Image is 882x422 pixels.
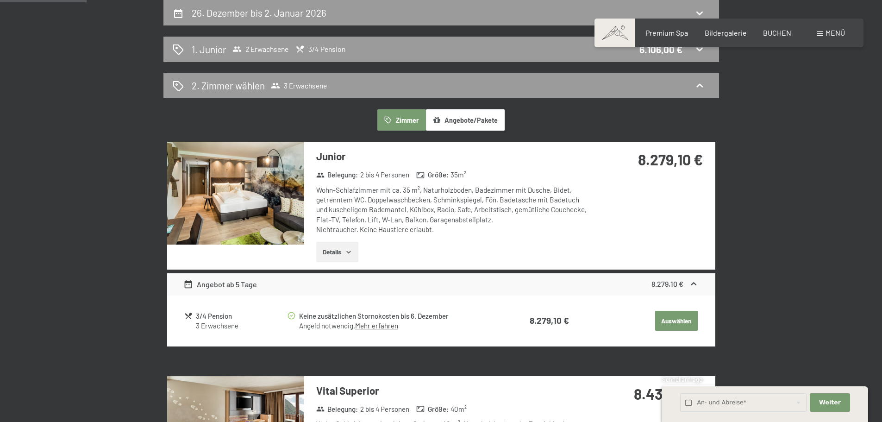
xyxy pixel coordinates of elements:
strong: 8.279,10 € [651,279,683,288]
span: 3/4 Pension [295,44,345,54]
div: 3 Erwachsene [196,321,286,331]
button: Zimmer [377,109,425,131]
span: Weiter [819,398,841,407]
button: Angebote/Pakete [426,109,505,131]
div: 6.106,00 € [639,43,682,56]
strong: 8.279,10 € [638,151,703,168]
a: Premium Spa [645,28,688,37]
a: Mehr erfahren [355,321,398,330]
img: mss_renderimg.php [167,142,304,245]
span: 2 bis 4 Personen [360,170,409,180]
span: 2 bis 4 Personen [360,404,409,414]
button: Auswählen [655,311,698,331]
span: 2 Erwachsene [232,44,288,54]
h2: 2. Zimmer wählen [192,79,265,92]
strong: Belegung : [316,170,358,180]
strong: Größe : [416,170,449,180]
button: Details [316,242,358,262]
div: Angebot ab 5 Tage8.279,10 € [167,273,715,296]
a: Bildergalerie [705,28,747,37]
a: BUCHEN [763,28,791,37]
strong: 8.279,10 € [530,315,569,326]
span: Schnellanfrage [662,376,702,383]
span: 3 Erwachsene [271,81,327,90]
div: 3/4 Pension [196,311,286,321]
span: 35 m² [450,170,466,180]
h3: Vital Superior [316,384,592,398]
div: Angeld notwendig. [299,321,492,331]
strong: Größe : [416,404,449,414]
h2: 1. Junior [192,43,226,56]
h3: Junior [316,149,592,164]
div: Keine zusätzlichen Stornokosten bis 6. Dezember [299,311,492,321]
span: 40 m² [450,404,467,414]
span: Menü [826,28,845,37]
div: Angebot ab 5 Tage [183,279,257,290]
strong: 8.430,30 € [634,385,703,403]
div: Wohn-Schlafzimmer mit ca. 35 m², Naturholzboden, Badezimmer mit Dusche, Bidet, getrenntem WC, Dop... [316,185,592,234]
button: Weiter [810,393,850,412]
h2: 26. Dezember bis 2. Januar 2026 [192,7,326,19]
strong: Belegung : [316,404,358,414]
